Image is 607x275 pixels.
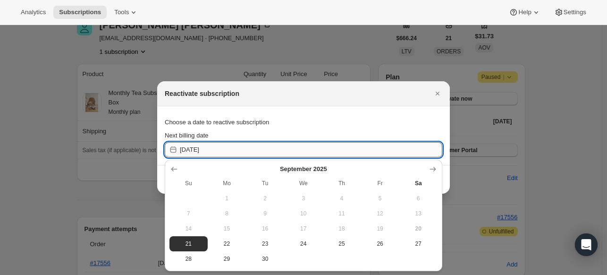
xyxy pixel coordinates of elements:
span: 16 [250,225,280,232]
span: 26 [365,240,396,248]
button: Saturday September 6 2025 [399,191,438,206]
span: Su [173,180,204,187]
button: Subscriptions [53,6,107,19]
th: Monday [208,176,246,191]
button: Show next month, October 2025 [426,163,439,176]
button: Tuesday September 9 2025 [246,206,284,221]
button: Tuesday September 23 2025 [246,236,284,251]
th: Tuesday [246,176,284,191]
span: 28 [173,255,204,263]
button: Close [431,87,444,100]
button: Help [503,6,546,19]
button: Tools [109,6,144,19]
button: Friday September 26 2025 [361,236,399,251]
span: 11 [326,210,357,217]
button: Friday September 19 2025 [361,221,399,236]
div: Open Intercom Messenger [575,233,598,256]
button: Friday September 5 2025 [361,191,399,206]
span: 1 [211,195,242,202]
button: Monday September 29 2025 [208,251,246,266]
span: 21 [173,240,204,248]
span: Fr [365,180,396,187]
span: 25 [326,240,357,248]
span: 29 [211,255,242,263]
span: 4 [326,195,357,202]
span: Subscriptions [59,9,101,16]
th: Wednesday [284,176,322,191]
span: We [288,180,319,187]
span: 15 [211,225,242,232]
span: Sa [403,180,434,187]
th: Sunday [169,176,208,191]
button: Saturday September 27 2025 [399,236,438,251]
span: 18 [326,225,357,232]
button: Today Saturday September 20 2025 [399,221,438,236]
button: Monday September 1 2025 [208,191,246,206]
span: 22 [211,240,242,248]
span: Next billing date [165,132,209,139]
button: Monday September 15 2025 [208,221,246,236]
span: 12 [365,210,396,217]
button: Sunday September 21 2025 [169,236,208,251]
button: Analytics [15,6,51,19]
button: Sunday September 28 2025 [169,251,208,266]
span: Tools [114,9,129,16]
span: Tu [250,180,280,187]
button: Tuesday September 30 2025 [246,251,284,266]
button: Show previous month, August 2025 [168,163,181,176]
span: Settings [564,9,586,16]
span: 20 [403,225,434,232]
span: 10 [288,210,319,217]
span: Analytics [21,9,46,16]
button: Tuesday September 2 2025 [246,191,284,206]
button: Saturday September 13 2025 [399,206,438,221]
span: 8 [211,210,242,217]
span: Mo [211,180,242,187]
button: Friday September 12 2025 [361,206,399,221]
span: 24 [288,240,319,248]
span: Help [518,9,531,16]
button: Tuesday September 16 2025 [246,221,284,236]
th: Thursday [322,176,361,191]
h2: Reactivate subscription [165,89,239,98]
span: 17 [288,225,319,232]
span: 9 [250,210,280,217]
button: Wednesday September 17 2025 [284,221,322,236]
span: 2 [250,195,280,202]
button: Thursday September 18 2025 [322,221,361,236]
span: 14 [173,225,204,232]
span: 5 [365,195,396,202]
button: Wednesday September 3 2025 [284,191,322,206]
button: Wednesday September 24 2025 [284,236,322,251]
button: Monday September 8 2025 [208,206,246,221]
span: 13 [403,210,434,217]
div: Choose a date to reactive subscription [165,114,442,131]
button: Thursday September 4 2025 [322,191,361,206]
span: 19 [365,225,396,232]
span: 30 [250,255,280,263]
button: Thursday September 11 2025 [322,206,361,221]
span: 3 [288,195,319,202]
span: 6 [403,195,434,202]
button: Wednesday September 10 2025 [284,206,322,221]
button: Monday September 22 2025 [208,236,246,251]
button: Sunday September 14 2025 [169,221,208,236]
span: 27 [403,240,434,248]
button: Settings [548,6,592,19]
span: 7 [173,210,204,217]
th: Friday [361,176,399,191]
th: Saturday [399,176,438,191]
span: 23 [250,240,280,248]
span: Th [326,180,357,187]
button: Thursday September 25 2025 [322,236,361,251]
button: Sunday September 7 2025 [169,206,208,221]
